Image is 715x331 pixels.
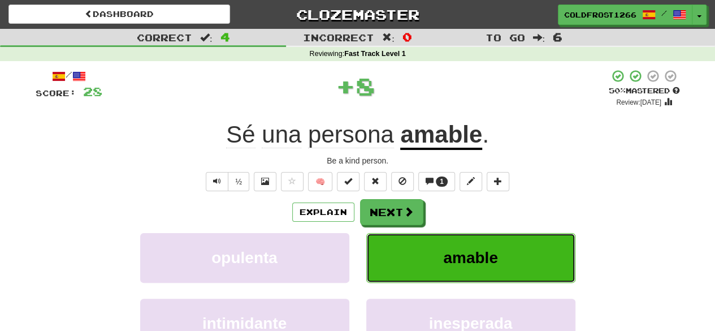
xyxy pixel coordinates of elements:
[344,50,406,58] strong: Fast Track Level 1
[36,88,76,98] span: Score:
[336,69,356,103] span: +
[356,72,375,100] span: 8
[36,155,680,166] div: Be a kind person.
[137,32,192,43] span: Correct
[292,203,354,222] button: Explain
[203,172,249,191] div: Text-to-speech controls
[609,86,626,95] span: 50 %
[337,172,359,191] button: Set this sentence to 100% Mastered (alt+m)
[487,172,509,191] button: Add to collection (alt+a)
[482,121,489,148] span: .
[140,233,349,282] button: opulenta
[206,172,228,191] button: Play sentence audio (ctl+space)
[262,121,301,148] span: una
[226,121,255,148] span: Sé
[228,172,249,191] button: ½
[83,84,102,98] span: 28
[616,98,661,106] small: Review: [DATE]
[402,30,412,44] span: 0
[247,5,469,24] a: Clozemaster
[308,172,332,191] button: 🧠
[400,121,482,150] u: amable
[281,172,304,191] button: Favorite sentence (alt+f)
[443,249,498,266] span: amable
[553,30,562,44] span: 6
[364,172,387,191] button: Reset to 0% Mastered (alt+r)
[8,5,230,24] a: Dashboard
[36,69,102,83] div: /
[661,9,667,17] span: /
[303,32,374,43] span: Incorrect
[609,86,680,96] div: Mastered
[532,33,545,42] span: :
[418,172,455,191] button: 1
[460,172,482,191] button: Edit sentence (alt+d)
[558,5,692,25] a: ColdFrost1266 /
[308,121,394,148] span: persona
[382,33,395,42] span: :
[391,172,414,191] button: Ignore sentence (alt+i)
[211,249,278,266] span: opulenta
[360,199,423,225] button: Next
[220,30,230,44] span: 4
[485,32,525,43] span: To go
[366,233,575,282] button: amable
[200,33,213,42] span: :
[254,172,276,191] button: Show image (alt+x)
[564,10,636,20] span: ColdFrost1266
[440,178,444,186] span: 1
